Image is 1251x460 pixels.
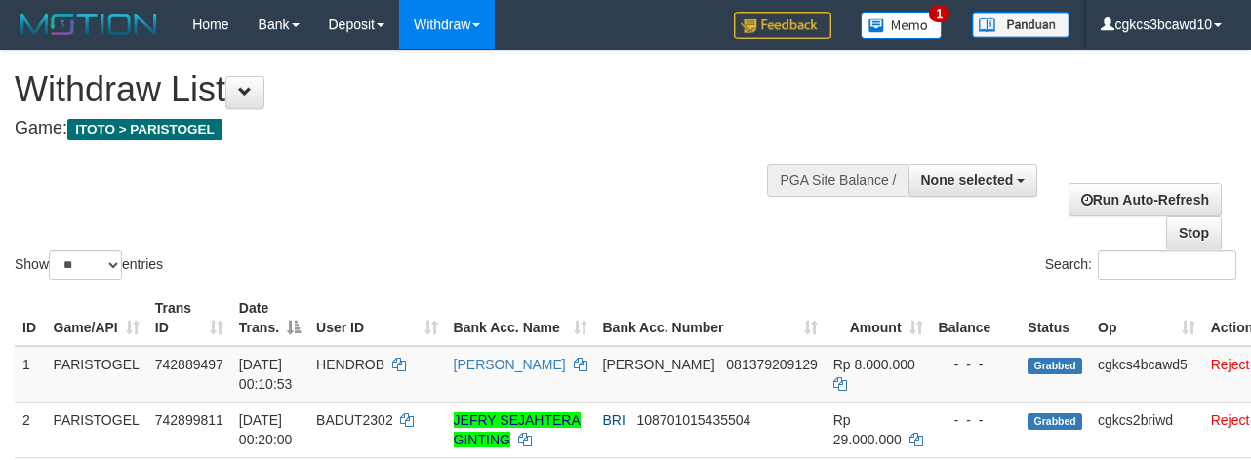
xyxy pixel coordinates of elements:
td: 2 [15,402,46,457]
a: [PERSON_NAME] [454,357,566,372]
span: Grabbed [1028,358,1082,374]
select: Showentries [49,250,122,280]
th: ID [15,290,46,346]
th: Amount: activate to sort column ascending [826,290,931,346]
th: Date Trans.: activate to sort column descending [231,290,308,346]
div: - - - [939,410,1013,430]
td: cgkcs2briwd [1090,402,1203,457]
div: PGA Site Balance / [767,164,908,197]
span: ITOTO > PARISTOGEL [67,119,222,140]
input: Search: [1098,250,1236,280]
th: Game/API: activate to sort column ascending [46,290,147,346]
span: Rp 29.000.000 [833,412,902,447]
span: 1 [929,5,949,22]
span: BRI [603,412,625,428]
td: PARISTOGEL [46,346,147,402]
span: Copy 081379209129 to clipboard [726,357,817,372]
span: HENDROB [316,357,384,372]
a: Reject [1211,412,1250,428]
h1: Withdraw List [15,70,815,109]
div: - - - [939,355,1013,374]
th: User ID: activate to sort column ascending [308,290,445,346]
img: MOTION_logo.png [15,10,163,39]
label: Search: [1045,250,1236,280]
label: Show entries [15,250,163,280]
a: Run Auto-Refresh [1069,183,1222,216]
td: cgkcs4bcawd5 [1090,346,1203,402]
a: Reject [1211,357,1250,372]
td: PARISTOGEL [46,402,147,457]
span: Rp 8.000.000 [833,357,915,372]
th: Trans ID: activate to sort column ascending [147,290,231,346]
span: [DATE] 00:20:00 [239,412,293,447]
img: panduan.png [972,12,1069,38]
span: BADUT2302 [316,412,393,428]
button: None selected [908,164,1038,197]
th: Balance [931,290,1021,346]
th: Status [1020,290,1090,346]
td: 1 [15,346,46,402]
span: Copy 108701015435504 to clipboard [637,412,751,428]
a: JEFRY SEJAHTERA GINTING [454,412,581,447]
th: Bank Acc. Name: activate to sort column ascending [446,290,595,346]
span: [DATE] 00:10:53 [239,357,293,392]
span: [PERSON_NAME] [603,357,715,372]
a: Stop [1166,216,1222,249]
img: Feedback.jpg [734,12,831,39]
span: 742889497 [155,357,223,372]
h4: Game: [15,119,815,138]
th: Op: activate to sort column ascending [1090,290,1203,346]
span: None selected [921,172,1014,188]
img: Button%20Memo.svg [861,12,943,39]
th: Bank Acc. Number: activate to sort column ascending [595,290,826,346]
span: 742899811 [155,412,223,428]
span: Grabbed [1028,413,1082,430]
